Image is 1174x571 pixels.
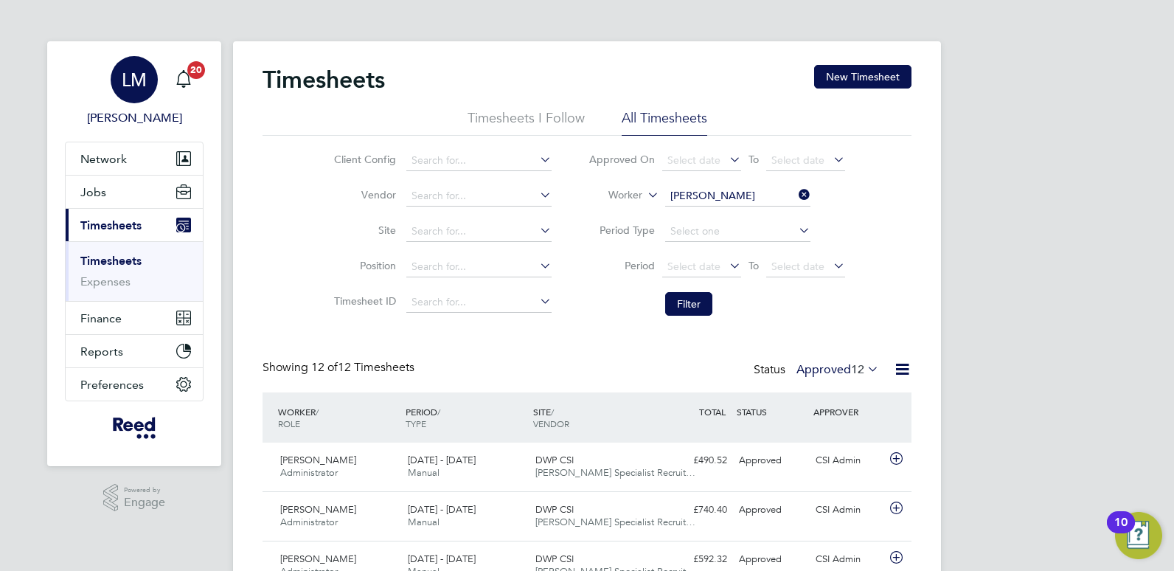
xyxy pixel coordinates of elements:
[330,188,396,201] label: Vendor
[408,503,476,516] span: [DATE] - [DATE]
[330,259,396,272] label: Position
[744,256,763,275] span: To
[551,406,554,418] span: /
[754,360,882,381] div: Status
[311,360,414,375] span: 12 Timesheets
[588,153,655,166] label: Approved On
[280,516,338,528] span: Administrator
[280,553,356,565] span: [PERSON_NAME]
[169,56,198,103] a: 20
[316,406,319,418] span: /
[278,418,300,429] span: ROLE
[588,259,655,272] label: Period
[406,221,552,242] input: Search for...
[667,153,720,167] span: Select date
[66,176,203,208] button: Jobs
[810,398,886,425] div: APPROVER
[665,292,712,316] button: Filter
[66,209,203,241] button: Timesheets
[65,56,204,127] a: LM[PERSON_NAME]
[529,398,657,437] div: SITE
[80,218,142,232] span: Timesheets
[733,398,810,425] div: STATUS
[533,418,569,429] span: VENDOR
[330,294,396,308] label: Timesheet ID
[406,418,426,429] span: TYPE
[66,335,203,367] button: Reports
[535,553,574,565] span: DWP CSI
[535,503,574,516] span: DWP CSI
[406,292,552,313] input: Search for...
[468,109,585,136] li: Timesheets I Follow
[535,516,695,528] span: [PERSON_NAME] Specialist Recruit…
[66,142,203,175] button: Network
[1115,512,1162,559] button: Open Resource Center, 10 new notifications
[733,449,810,473] div: Approved
[408,454,476,466] span: [DATE] - [DATE]
[408,516,440,528] span: Manual
[576,188,642,203] label: Worker
[66,368,203,401] button: Preferences
[80,274,131,288] a: Expenses
[771,260,824,273] span: Select date
[80,311,122,325] span: Finance
[744,150,763,169] span: To
[80,378,144,392] span: Preferences
[280,503,356,516] span: [PERSON_NAME]
[771,153,824,167] span: Select date
[124,484,165,496] span: Powered by
[330,153,396,166] label: Client Config
[656,449,733,473] div: £490.52
[122,70,147,89] span: LM
[330,224,396,237] label: Site
[408,553,476,565] span: [DATE] - [DATE]
[810,498,886,522] div: CSI Admin
[80,185,106,199] span: Jobs
[406,257,552,277] input: Search for...
[814,65,911,89] button: New Timesheet
[280,454,356,466] span: [PERSON_NAME]
[274,398,402,437] div: WORKER
[80,345,123,359] span: Reports
[535,454,574,466] span: DWP CSI
[733,498,810,522] div: Approved
[656,498,733,522] div: £740.40
[80,152,127,166] span: Network
[665,186,810,207] input: Search for...
[408,466,440,479] span: Manual
[535,466,695,479] span: [PERSON_NAME] Specialist Recruit…
[263,65,385,94] h2: Timesheets
[113,416,155,440] img: freesy-logo-retina.png
[667,260,720,273] span: Select date
[103,484,166,512] a: Powered byEngage
[665,221,810,242] input: Select one
[66,241,203,301] div: Timesheets
[437,406,440,418] span: /
[402,398,529,437] div: PERIOD
[47,41,221,466] nav: Main navigation
[66,302,203,334] button: Finance
[263,360,417,376] div: Showing
[622,109,707,136] li: All Timesheets
[406,150,552,171] input: Search for...
[588,224,655,237] label: Period Type
[80,254,142,268] a: Timesheets
[699,406,726,418] span: TOTAL
[851,362,864,377] span: 12
[124,496,165,509] span: Engage
[796,362,879,377] label: Approved
[810,449,886,473] div: CSI Admin
[65,416,204,440] a: Go to home page
[280,466,338,479] span: Administrator
[1114,522,1128,541] div: 10
[65,109,204,127] span: Laura Millward
[406,186,552,207] input: Search for...
[311,360,338,375] span: 12 of
[187,61,205,79] span: 20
